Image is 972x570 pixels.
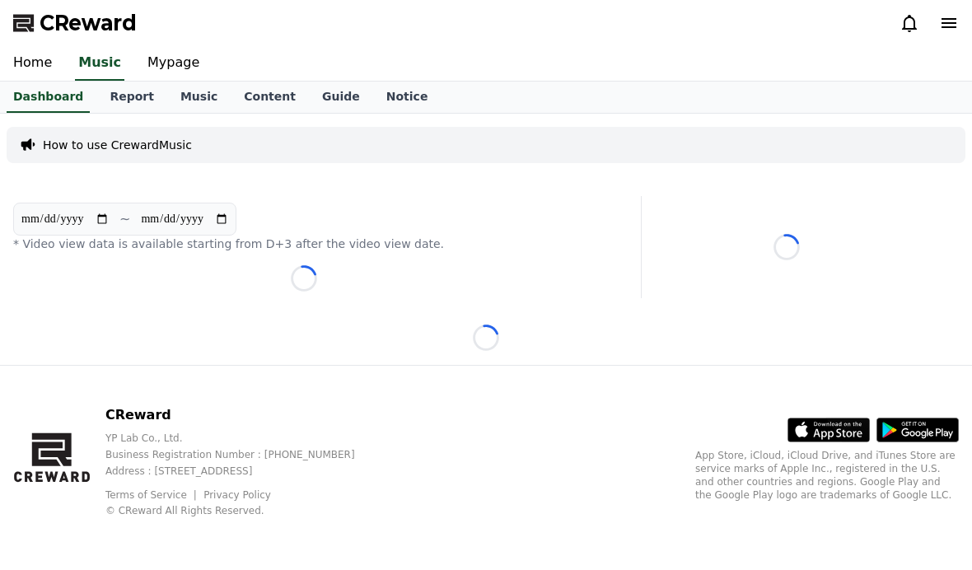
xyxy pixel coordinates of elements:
p: Address : [STREET_ADDRESS] [105,465,381,478]
a: Notice [373,82,442,113]
a: Guide [309,82,373,113]
a: Terms of Service [105,489,199,501]
a: CReward [13,10,137,36]
p: © CReward All Rights Reserved. [105,504,381,517]
span: CReward [40,10,137,36]
a: Report [96,82,167,113]
p: CReward [105,405,381,425]
p: ~ [119,209,130,229]
a: Dashboard [7,82,90,113]
a: Content [231,82,309,113]
p: App Store, iCloud, iCloud Drive, and iTunes Store are service marks of Apple Inc., registered in ... [695,449,959,502]
a: Music [167,82,231,113]
a: Music [75,46,124,81]
a: How to use CrewardMusic [43,137,192,153]
p: * Video view data is available starting from D+3 after the video view date. [13,236,595,252]
a: Privacy Policy [203,489,271,501]
a: Mypage [134,46,213,81]
p: YP Lab Co., Ltd. [105,432,381,445]
p: Business Registration Number : [PHONE_NUMBER] [105,448,381,461]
